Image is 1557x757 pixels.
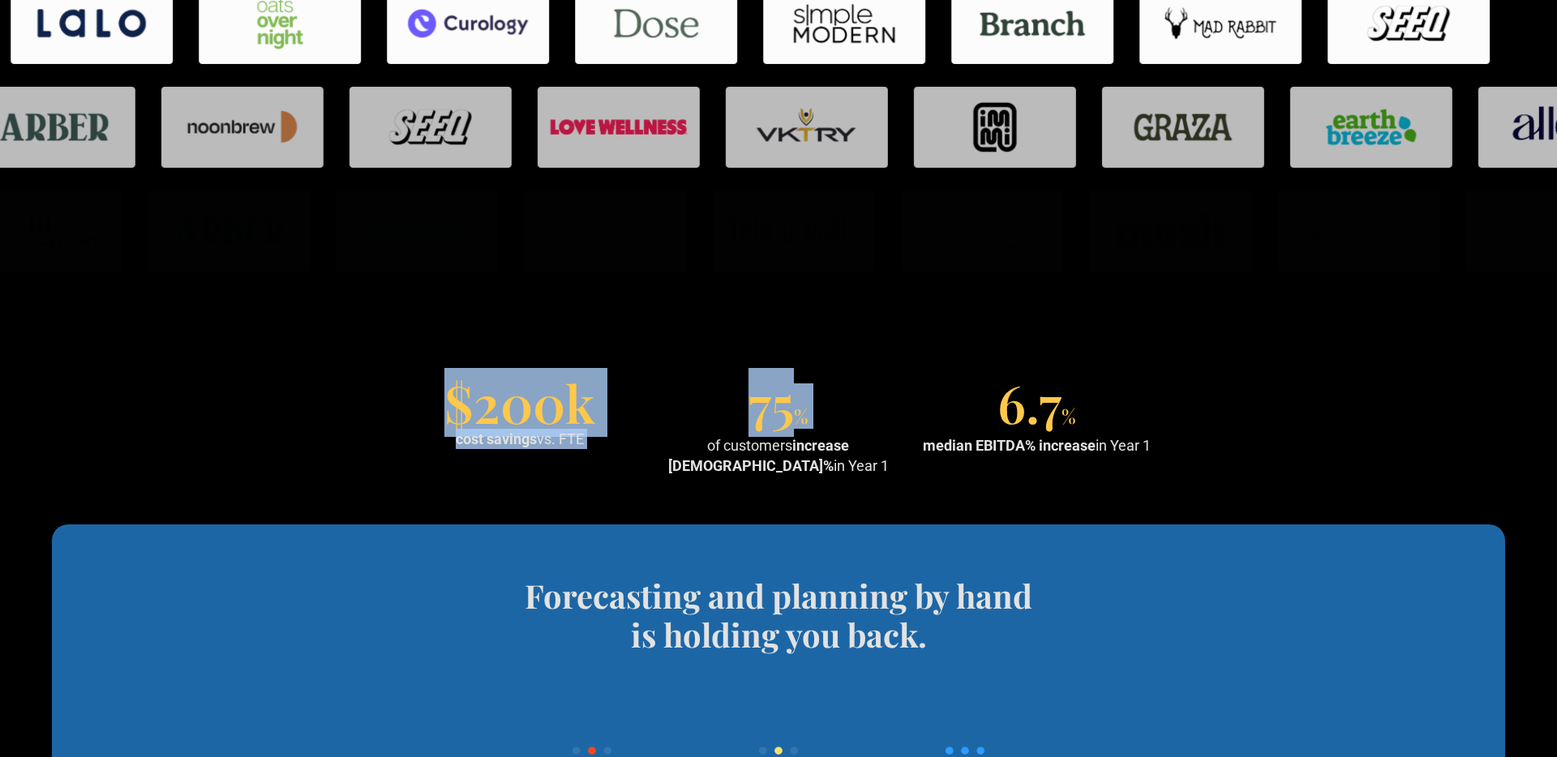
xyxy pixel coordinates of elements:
div: in Year 1 [923,435,1151,455]
h4: Forecasting and planning by hand is holding you back. [512,576,1045,654]
span: 75 [748,368,794,437]
span: % [1062,403,1076,429]
div: $200k [444,383,595,422]
strong: median EBITDA% increase [923,437,1096,454]
span: 6.7 [997,368,1062,437]
strong: cost savings [456,430,537,447]
div: of customers in Year 1 [656,435,902,476]
span: % [794,403,809,429]
div: vs. FTE [456,429,584,449]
